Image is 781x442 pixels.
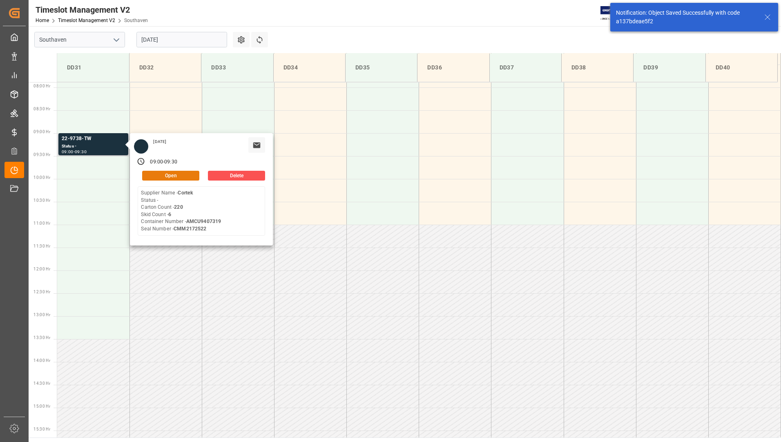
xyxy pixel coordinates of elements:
[186,219,221,224] b: AMCU9407319
[163,158,164,166] div: -
[640,60,698,75] div: DD39
[74,150,75,154] div: -
[142,171,199,181] button: Open
[36,18,49,23] a: Home
[33,84,50,88] span: 08:00 Hr
[568,60,627,75] div: DD38
[33,335,50,340] span: 13:30 Hr
[33,267,50,271] span: 12:00 Hr
[178,190,193,196] b: Cortek
[600,6,629,20] img: Exertis%20JAM%20-%20Email%20Logo.jpg_1722504956.jpg
[33,107,50,111] span: 08:30 Hr
[33,404,50,409] span: 15:00 Hr
[62,150,74,154] div: 09:00
[62,143,125,150] div: Status -
[164,158,177,166] div: 09:30
[208,171,265,181] button: Delete
[168,212,171,217] b: 6
[33,381,50,386] span: 14:30 Hr
[33,313,50,317] span: 13:00 Hr
[64,60,123,75] div: DD31
[712,60,771,75] div: DD40
[136,60,194,75] div: DD32
[150,158,163,166] div: 09:00
[33,152,50,157] span: 09:30 Hr
[141,190,221,232] div: Supplier Name - Status - Carton Count - Skid Count - Container Number - Seal Number -
[34,32,125,47] input: Type to search/select
[616,9,756,26] div: Notification: Object Saved Successfully with code a137bdeae5f2
[150,139,169,145] div: [DATE]
[36,4,148,16] div: Timeslot Management V2
[75,150,87,154] div: 09:30
[136,32,227,47] input: DD-MM-YYYY
[33,427,50,431] span: 15:30 Hr
[33,198,50,203] span: 10:30 Hr
[208,60,266,75] div: DD33
[33,129,50,134] span: 09:00 Hr
[174,204,183,210] b: 220
[33,244,50,248] span: 11:30 Hr
[352,60,411,75] div: DD35
[280,60,339,75] div: DD34
[33,221,50,225] span: 11:00 Hr
[496,60,555,75] div: DD37
[424,60,482,75] div: DD36
[33,290,50,294] span: 12:30 Hr
[62,135,125,143] div: 22-9738-TW
[58,18,115,23] a: Timeslot Management V2
[174,226,206,232] b: CMM2172522
[33,175,50,180] span: 10:00 Hr
[33,358,50,363] span: 14:00 Hr
[110,33,122,46] button: open menu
